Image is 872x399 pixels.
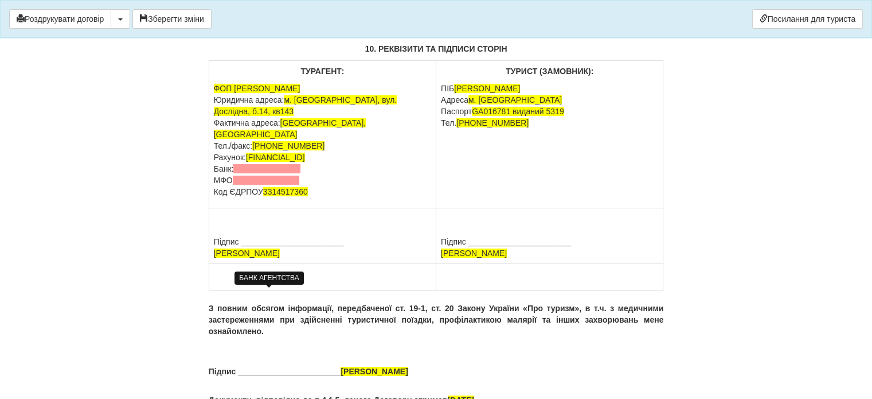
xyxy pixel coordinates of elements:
[454,84,520,93] span: [PERSON_NAME]
[214,249,280,258] span: [PERSON_NAME]
[132,9,212,29] button: Зберегти зміни
[214,118,366,139] span: [GEOGRAPHIC_DATA], [GEOGRAPHIC_DATA]
[209,303,664,337] p: З повним обсягом інформації, передбаченої ст. 19-1, ст. 20 Закону України «Про туризм», в т.ч. з ...
[214,83,431,197] p: Юридична адреса: Фактична адреса: Тел./факс: Рахунок: Банк: МФО Код ЄДРПОУ
[441,83,658,129] p: ПІБ Адреса Паспорт Тел.
[9,9,111,29] button: Роздрукувати договір
[341,367,408,376] span: [PERSON_NAME]
[436,208,663,264] td: Підпис _______________________
[472,107,564,116] span: GА016781 виданий 5319
[252,141,324,150] span: [PHONE_NUMBER]
[214,95,397,116] span: м. [GEOGRAPHIC_DATA], вул. Дослідна, б.14, кв143
[209,208,436,264] td: Підпис _______________________
[209,366,664,377] p: Підпис _______________________
[263,187,308,196] span: 3314517360
[209,43,664,55] p: 10. РЕКВІЗИТИ ТА ПІДПИСИ СТОРІН
[214,65,431,77] p: ТУРАГЕНТ:
[456,118,529,127] span: [PHONE_NUMBER]
[214,84,300,93] span: ФОП [PERSON_NAME]
[246,153,305,162] span: [FINANCIAL_ID]
[441,249,507,258] span: [PERSON_NAME]
[441,65,658,77] p: ТУРИСТ (ЗАМОВНИК):
[234,272,303,285] div: БАНК АГЕНТСТВА
[468,95,562,104] span: м. [GEOGRAPHIC_DATA]
[752,9,863,29] a: Посилання для туриста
